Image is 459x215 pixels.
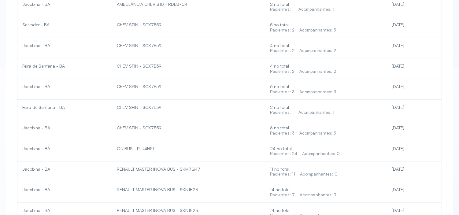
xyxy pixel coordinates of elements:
div: RENAULT MASTER INOVA BUS - SKN1H23 [117,187,260,192]
div: CHEV SPIN - SCX7E59 [117,22,260,28]
div: Pacientes: 3 [270,89,294,95]
div: Pacientes: 1 [270,110,294,115]
div: 2 no total [270,105,382,115]
div: CHEV SPIN - SCX7E59 [117,43,260,48]
div: CHEV SPIN - SCX7E59 [117,63,260,69]
div: CHEV SPIN - SCX7E59 [117,105,260,110]
div: [DATE] [392,2,437,7]
div: Pacientes: 2 [270,48,294,53]
div: Jacobina - BA [22,146,107,151]
div: Acompanhantes: 7 [300,192,337,198]
div: Acompanhantes: 2 [299,69,336,74]
div: 2 no total [270,2,382,12]
div: [DATE] [392,208,437,213]
div: Acompanhantes: 2 [299,48,336,53]
div: Jacobina - BA [22,208,107,213]
div: AMBULÂNCIA CHEV S10 - RDB3F04 [117,2,260,7]
div: Pacientes: 2 [270,28,294,33]
div: CHEV SPIN - SCX7E59 [117,125,260,131]
div: [DATE] [392,146,437,151]
div: 5 no total [270,22,382,32]
div: Acompanhantes: 1 [298,110,335,115]
div: Salvador - BA [22,22,107,28]
div: [DATE] [392,125,437,131]
div: [DATE] [392,63,437,69]
div: [DATE] [392,84,437,89]
div: Jacobina - BA [22,125,107,131]
div: [DATE] [392,22,437,28]
div: Pacientes: 3 [270,131,294,136]
div: [DATE] [392,166,437,172]
div: Acompanhantes: 0 [300,172,338,177]
div: Pacientes: 2 [270,69,294,74]
div: Feira de Santana - BA [22,105,107,110]
div: 4 no total [270,63,382,74]
div: [DATE] [392,43,437,48]
div: 14 no total [270,187,382,197]
div: 11 no total [270,166,382,177]
div: [DATE] [392,187,437,192]
div: 4 no total [270,43,382,53]
div: Jacobina - BA [22,84,107,89]
div: [DATE] [392,105,437,110]
div: RENAULT MASTER INOVA BUS - SKM7G47 [117,166,260,172]
div: Acompanhantes: 3 [299,131,336,136]
div: Pacientes: 1 [270,7,294,12]
div: Feira de Santana - BA [22,63,107,69]
div: Acompanhantes: 3 [299,89,336,95]
div: CHEV SPIN - SCX7E59 [117,84,260,89]
div: RENAULT MASTER INOVA BUS - SKN1H23 [117,208,260,213]
div: Pacientes: 11 [270,172,295,177]
div: Acompanhantes: 0 [302,151,340,156]
div: Jacobina - BA [22,2,107,7]
div: 6 no total [270,84,382,94]
div: Pacientes: 7 [270,192,295,198]
div: Acompanhantes: 1 [298,7,335,12]
div: Jacobina - BA [22,187,107,192]
div: Acompanhantes: 3 [299,28,336,33]
div: 24 no total [270,146,382,156]
div: Pacientes: 24 [270,151,297,156]
div: 6 no total [270,125,382,135]
div: ONIBUS - PLU4H51 [117,146,260,151]
div: Jacobina - BA [22,166,107,172]
div: Jacobina - BA [22,43,107,48]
